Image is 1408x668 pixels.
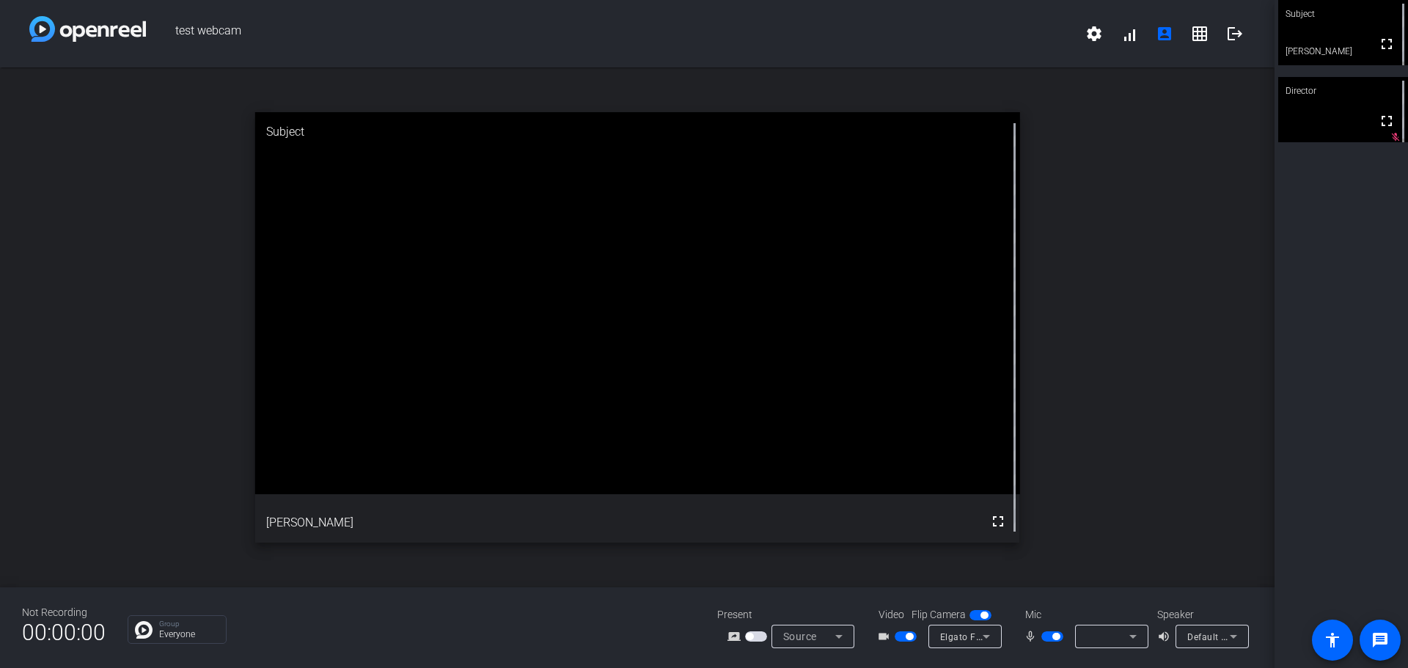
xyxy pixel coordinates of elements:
mat-icon: fullscreen [1378,35,1396,53]
p: Everyone [159,630,219,639]
div: Not Recording [22,605,106,620]
mat-icon: mic_none [1024,628,1041,645]
div: Director [1278,77,1408,105]
span: test webcam [146,16,1077,51]
div: Present [717,607,864,623]
span: Elgato Facecam MK.2 (USB2) (0fd9:0093) [940,631,1120,642]
span: Video [879,607,904,623]
mat-icon: volume_up [1157,628,1175,645]
mat-icon: account_box [1156,25,1173,43]
mat-icon: screen_share_outline [727,628,745,645]
p: Group [159,620,219,628]
button: signal_cellular_alt [1112,16,1147,51]
span: 00:00:00 [22,614,106,650]
mat-icon: grid_on [1191,25,1209,43]
mat-icon: fullscreen [1378,112,1396,130]
mat-icon: videocam_outline [877,628,895,645]
img: Chat Icon [135,621,153,639]
mat-icon: settings [1085,25,1103,43]
img: white-gradient.svg [29,16,146,42]
mat-icon: accessibility [1324,631,1341,649]
div: Mic [1011,607,1157,623]
span: Source [783,631,817,642]
mat-icon: fullscreen [989,513,1007,530]
mat-icon: logout [1226,25,1244,43]
div: Subject [255,112,1020,152]
mat-icon: message [1371,631,1389,649]
div: Speaker [1157,607,1245,623]
span: Flip Camera [912,607,966,623]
